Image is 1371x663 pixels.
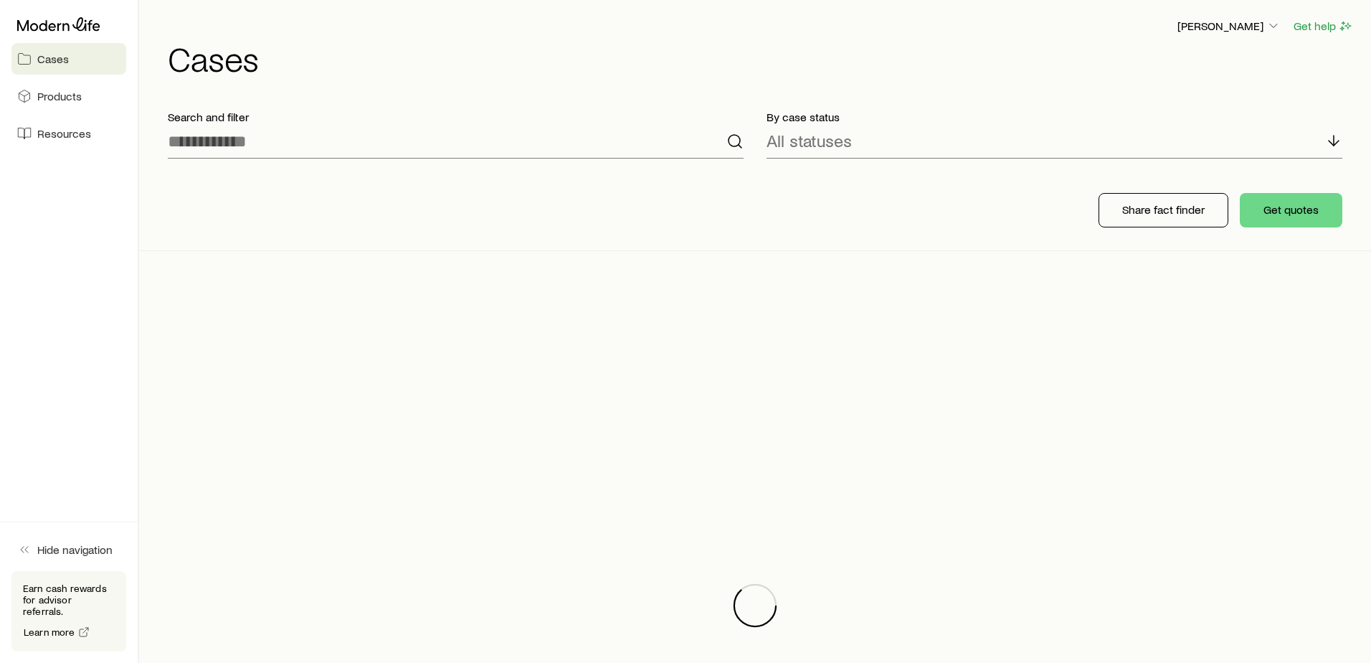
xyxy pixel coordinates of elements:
h1: Cases [168,41,1354,75]
span: Hide navigation [37,542,113,557]
button: Hide navigation [11,534,126,565]
span: Learn more [24,627,75,637]
button: Get help [1293,18,1354,34]
button: Get quotes [1240,193,1342,227]
p: Share fact finder [1122,202,1205,217]
a: Cases [11,43,126,75]
p: [PERSON_NAME] [1177,19,1281,33]
button: Share fact finder [1099,193,1228,227]
span: Products [37,89,82,103]
p: All statuses [767,131,852,151]
a: Products [11,80,126,112]
p: Search and filter [168,110,744,124]
p: By case status [767,110,1342,124]
div: Earn cash rewards for advisor referrals.Learn more [11,571,126,652]
button: [PERSON_NAME] [1177,18,1281,35]
span: Resources [37,126,91,141]
span: Cases [37,52,69,66]
p: Earn cash rewards for advisor referrals. [23,583,115,617]
a: Resources [11,118,126,149]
